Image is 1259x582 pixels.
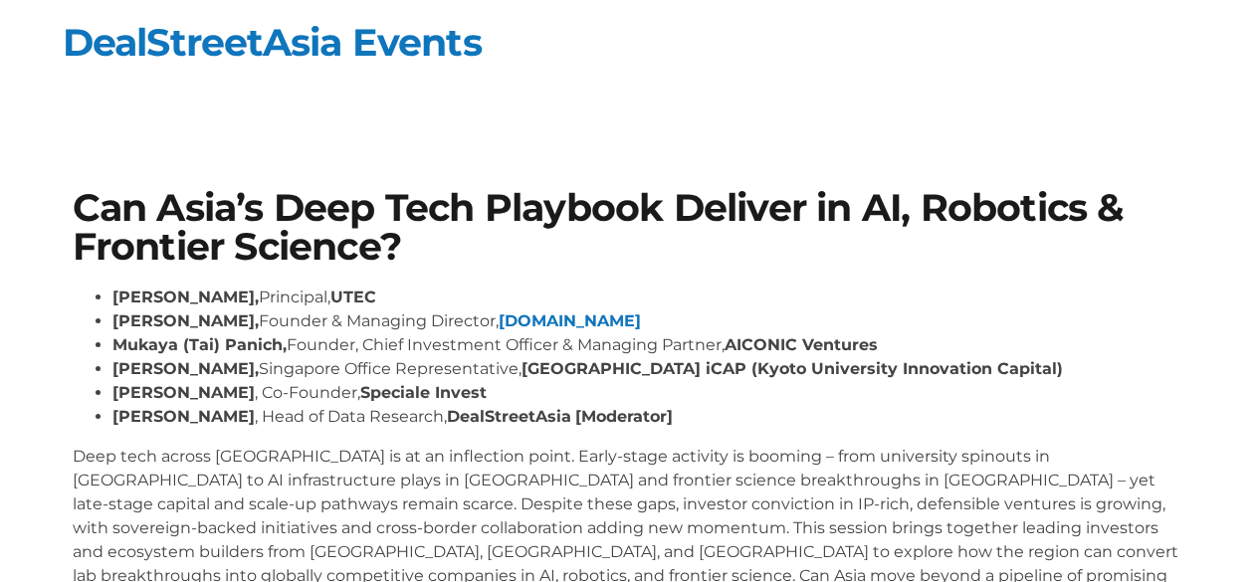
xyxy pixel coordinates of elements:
[112,405,1187,429] li: , Head of Data Research,
[447,407,571,426] strong: DealStreetAsia
[112,383,255,402] strong: [PERSON_NAME]
[522,359,1063,378] strong: [GEOGRAPHIC_DATA] iCAP (Kyoto University Innovation Capital)
[112,311,259,330] strong: [PERSON_NAME],
[73,189,1187,266] h1: Can Asia’s Deep Tech Playbook Deliver in AI, Robotics & Frontier Science?
[112,309,1187,333] li: Founder & Managing Director,
[112,359,259,378] strong: [PERSON_NAME],
[112,333,1187,357] li: Founder, Chief Investment Officer & Managing Partner,
[725,335,878,354] strong: AICONIC Ventures
[63,19,482,66] a: DealStreetAsia Events
[112,381,1187,405] li: , Co-Founder,
[575,407,673,426] strong: [Moderator]
[330,288,376,306] strong: UTEC
[112,357,1187,381] li: Singapore Office Representative,
[112,335,287,354] strong: Mukaya (Tai) Panich,
[499,311,641,330] a: [DOMAIN_NAME]
[112,407,255,426] strong: [PERSON_NAME]
[112,286,1187,309] li: Principal,
[360,383,487,402] strong: Speciale Invest
[112,288,259,306] strong: [PERSON_NAME],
